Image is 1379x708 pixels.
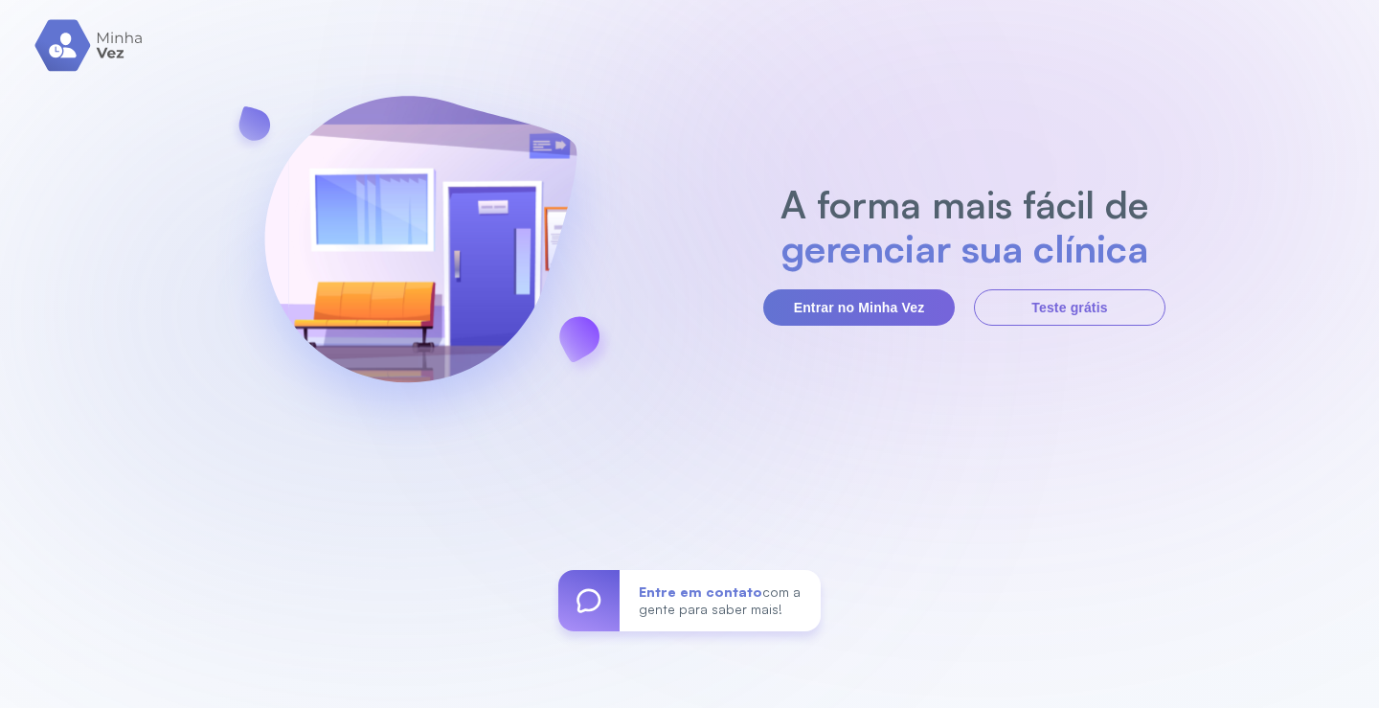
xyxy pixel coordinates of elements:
[763,289,955,326] button: Entrar no Minha Vez
[34,19,145,72] img: logo.svg
[639,583,762,600] span: Entre em contato
[620,570,821,631] div: com a gente para saber mais!
[771,226,1159,270] h2: gerenciar sua clínica
[558,570,821,631] a: Entre em contatocom a gente para saber mais!
[974,289,1165,326] button: Teste grátis
[771,182,1159,226] h2: A forma mais fácil de
[214,45,627,462] img: banner-login.svg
